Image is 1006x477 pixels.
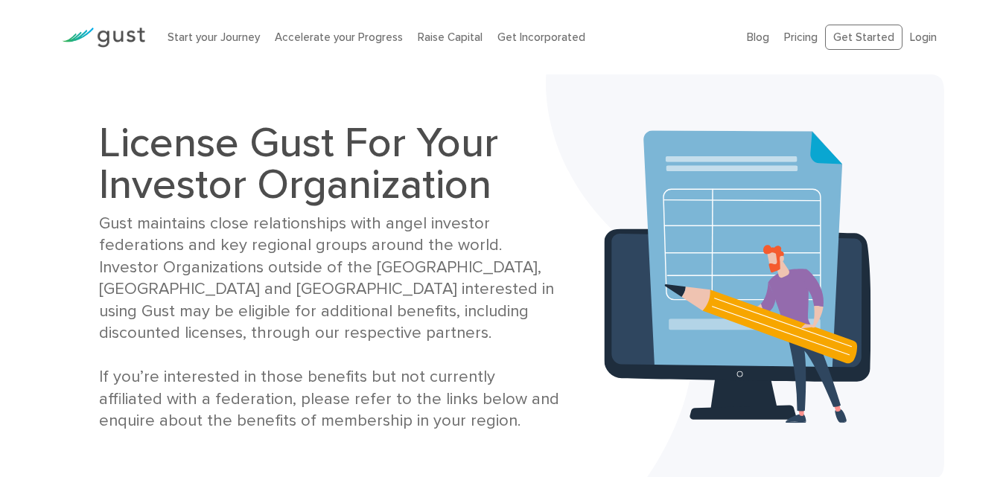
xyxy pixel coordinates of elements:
div: Gust maintains close relationships with angel investor federations and key regional groups around... [99,213,561,432]
a: Pricing [784,31,818,44]
a: Raise Capital [418,31,483,44]
a: Get Incorporated [497,31,585,44]
a: Login [910,31,937,44]
img: Gust Logo [62,28,145,48]
a: Get Started [825,25,902,51]
a: Blog [747,31,769,44]
a: Accelerate your Progress [275,31,403,44]
h1: License Gust For Your Investor Organization [99,122,561,205]
a: Start your Journey [168,31,260,44]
